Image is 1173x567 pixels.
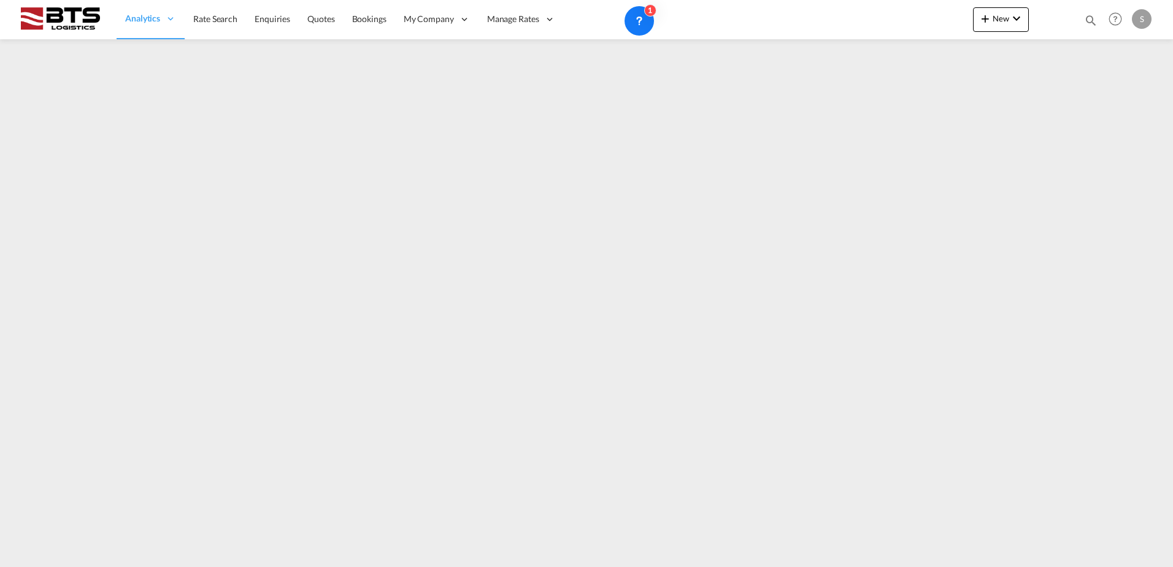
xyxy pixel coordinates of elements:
[1105,9,1126,29] span: Help
[352,13,387,24] span: Bookings
[1084,13,1098,32] div: icon-magnify
[307,13,334,24] span: Quotes
[1132,9,1152,29] div: S
[978,11,993,26] md-icon: icon-plus 400-fg
[255,13,290,24] span: Enquiries
[125,12,160,25] span: Analytics
[973,7,1029,32] button: icon-plus 400-fgNewicon-chevron-down
[487,13,539,25] span: Manage Rates
[1084,13,1098,27] md-icon: icon-magnify
[193,13,237,24] span: Rate Search
[1105,9,1132,31] div: Help
[404,13,454,25] span: My Company
[1009,11,1024,26] md-icon: icon-chevron-down
[978,13,1024,23] span: New
[18,6,101,33] img: cdcc71d0be7811ed9adfbf939d2aa0e8.png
